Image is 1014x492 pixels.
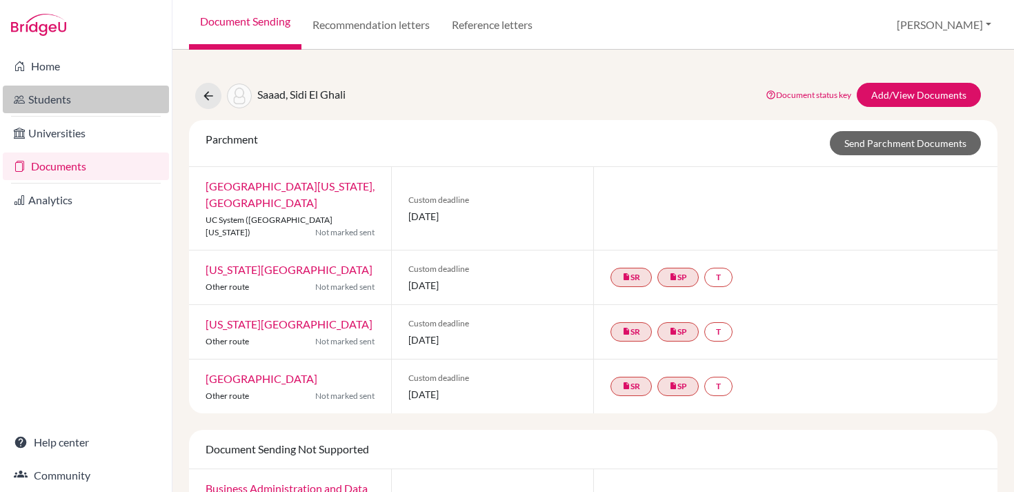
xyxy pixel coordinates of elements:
a: insert_drive_fileSP [657,377,699,396]
a: [GEOGRAPHIC_DATA] [206,372,317,385]
span: [DATE] [408,278,577,293]
a: Analytics [3,186,169,214]
i: insert_drive_file [669,273,677,281]
span: Not marked sent [315,390,375,402]
a: Universities [3,119,169,147]
span: Not marked sent [315,335,375,348]
a: insert_drive_fileSR [610,377,652,396]
a: Home [3,52,169,80]
span: Not marked sent [315,226,375,239]
span: Custom deadline [408,372,577,384]
span: Parchment [206,132,258,146]
button: [PERSON_NAME] [891,12,997,38]
a: insert_drive_fileSR [610,322,652,342]
a: Send Parchment Documents [830,131,981,155]
a: [US_STATE][GEOGRAPHIC_DATA] [206,317,372,331]
i: insert_drive_file [622,273,630,281]
span: Other route [206,391,249,401]
a: Students [3,86,169,113]
a: Help center [3,429,169,456]
span: Custom deadline [408,263,577,275]
a: Documents [3,152,169,180]
a: insert_drive_fileSP [657,322,699,342]
span: [DATE] [408,333,577,347]
span: UC System ([GEOGRAPHIC_DATA][US_STATE]) [206,215,332,237]
span: Document Sending Not Supported [206,442,369,455]
a: Document status key [766,90,851,100]
a: [GEOGRAPHIC_DATA][US_STATE], [GEOGRAPHIC_DATA] [206,179,375,209]
i: insert_drive_file [622,382,630,390]
span: Custom deadline [408,194,577,206]
span: Not marked sent [315,281,375,293]
a: T [704,377,733,396]
a: T [704,322,733,342]
i: insert_drive_file [669,327,677,335]
span: [DATE] [408,209,577,224]
a: Community [3,462,169,489]
span: Other route [206,282,249,292]
span: [DATE] [408,387,577,402]
a: T [704,268,733,287]
a: insert_drive_fileSR [610,268,652,287]
img: Bridge-U [11,14,66,36]
a: [US_STATE][GEOGRAPHIC_DATA] [206,263,372,276]
span: Saaad, Sidi El Ghali [257,88,346,101]
a: Add/View Documents [857,83,981,107]
span: Custom deadline [408,317,577,330]
a: insert_drive_fileSP [657,268,699,287]
i: insert_drive_file [669,382,677,390]
span: Other route [206,336,249,346]
i: insert_drive_file [622,327,630,335]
